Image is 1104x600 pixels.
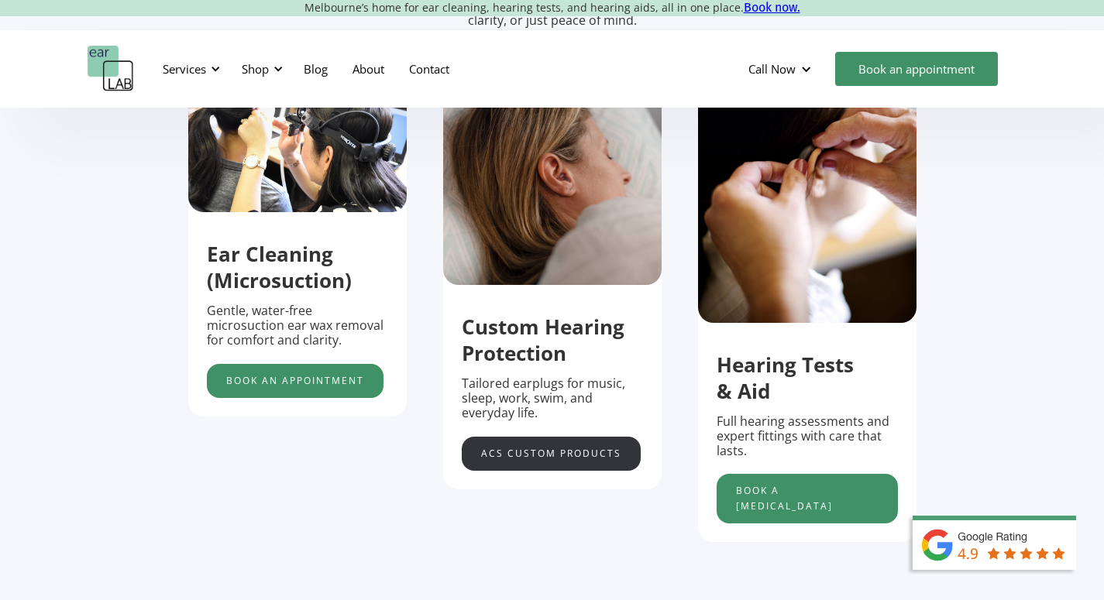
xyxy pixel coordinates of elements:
a: Book an appointment [207,364,383,398]
div: Shop [232,46,287,92]
strong: Hearing Tests & Aid [717,351,854,405]
a: About [340,46,397,91]
p: Gentle, water-free microsuction ear wax removal for comfort and clarity. [207,303,388,348]
p: Tailored earplugs for music, sleep, work, swim, and everyday life. [462,376,643,421]
a: Contact [397,46,462,91]
div: Services [153,46,225,92]
div: Shop [242,61,269,77]
div: 3 of 5 [698,67,917,542]
a: Blog [291,46,340,91]
a: home [88,46,134,92]
strong: Ear Cleaning (Microsuction) [207,240,352,294]
div: Call Now [736,46,827,92]
div: Services [163,61,206,77]
p: Full hearing assessments and expert fittings with care that lasts. [717,414,898,459]
a: Book an appointment [835,52,998,86]
img: putting hearing protection in [698,67,917,323]
a: acs custom products [462,437,641,471]
div: Call Now [748,61,796,77]
div: 1 of 5 [188,67,407,416]
div: 2 of 5 [443,67,662,489]
a: Book a [MEDICAL_DATA] [717,474,898,523]
strong: Custom Hearing Protection [462,313,624,367]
